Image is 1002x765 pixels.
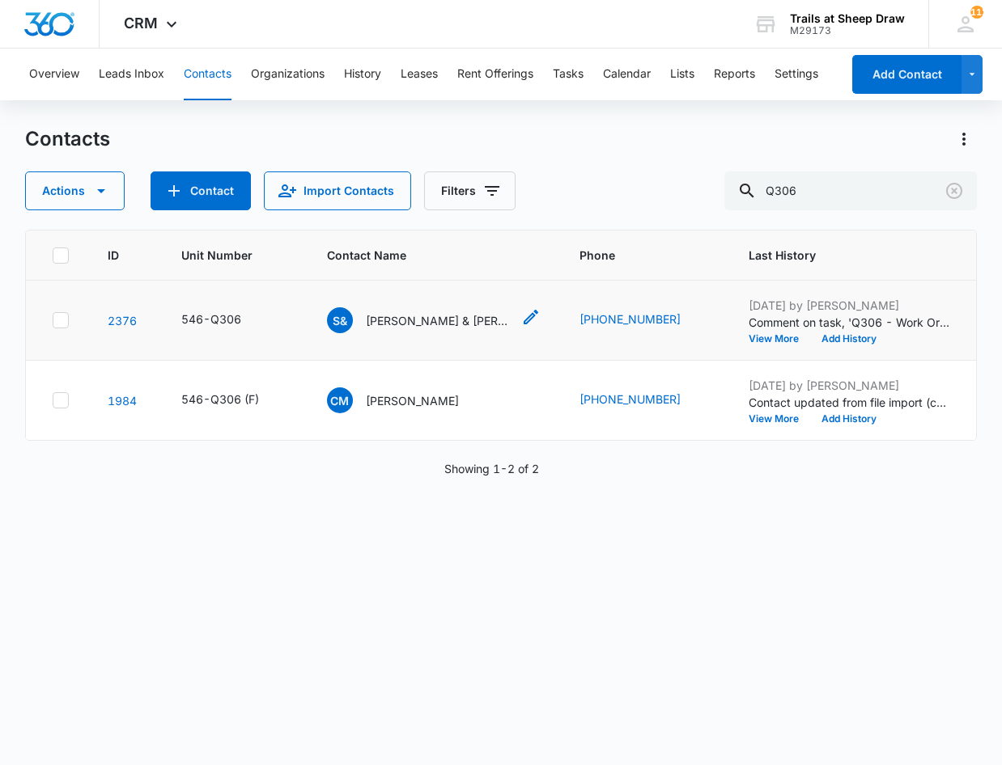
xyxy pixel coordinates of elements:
[941,178,967,204] button: Clear
[724,171,977,210] input: Search Contacts
[714,49,755,100] button: Reports
[99,49,164,100] button: Leads Inbox
[327,247,517,264] span: Contact Name
[184,49,231,100] button: Contacts
[580,311,681,328] a: [PHONE_NUMBER]
[749,297,951,314] p: [DATE] by [PERSON_NAME]
[553,49,584,100] button: Tasks
[670,49,694,100] button: Lists
[327,307,353,333] span: S&
[810,334,888,344] button: Add History
[603,49,651,100] button: Calendar
[29,49,79,100] button: Overview
[749,394,951,411] p: Contact updated from file import (contacts-20231023195256.csv): --
[424,171,516,210] button: Filters
[181,247,288,264] span: Unit Number
[790,12,905,25] div: account name
[25,171,125,210] button: Actions
[580,391,710,410] div: Phone - 957-965-1164 - Select to Edit Field
[749,247,928,264] span: Last History
[970,6,983,19] span: 112
[366,312,512,329] p: [PERSON_NAME] & [PERSON_NAME]
[749,377,951,394] p: [DATE] by [PERSON_NAME]
[124,15,158,32] span: CRM
[344,49,381,100] button: History
[580,311,710,330] div: Phone - 608-397-2967 - Select to Edit Field
[181,391,288,410] div: Unit Number - 546-Q306 (F) - Select to Edit Field
[25,127,110,151] h1: Contacts
[790,25,905,36] div: account id
[852,55,962,94] button: Add Contact
[970,6,983,19] div: notifications count
[108,314,137,328] a: Navigate to contact details page for Stacy & Jamie Hanson
[327,387,488,413] div: Contact Name - Cassandra Mort - Select to Edit Field
[775,49,818,100] button: Settings
[151,171,251,210] button: Add Contact
[951,126,977,152] button: Actions
[580,391,681,408] a: [PHONE_NUMBER]
[366,392,459,409] p: [PERSON_NAME]
[181,311,270,330] div: Unit Number - 546-Q306 - Select to Edit Field
[327,307,541,333] div: Contact Name - Stacy & Jamie Hanson - Select to Edit Field
[251,49,325,100] button: Organizations
[749,334,810,344] button: View More
[810,414,888,424] button: Add History
[457,49,533,100] button: Rent Offerings
[749,414,810,424] button: View More
[264,171,411,210] button: Import Contacts
[108,394,137,408] a: Navigate to contact details page for Cassandra Mort
[580,247,686,264] span: Phone
[327,387,353,413] span: CM
[401,49,438,100] button: Leases
[181,311,241,328] div: 546-Q306
[444,460,539,477] p: Showing 1-2 of 2
[181,391,259,408] div: 546-Q306 (F)
[108,247,119,264] span: ID
[749,314,951,331] p: Comment on task, 'Q306 - Work Order ' "Moved the left track more to the left was a little bowed a...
